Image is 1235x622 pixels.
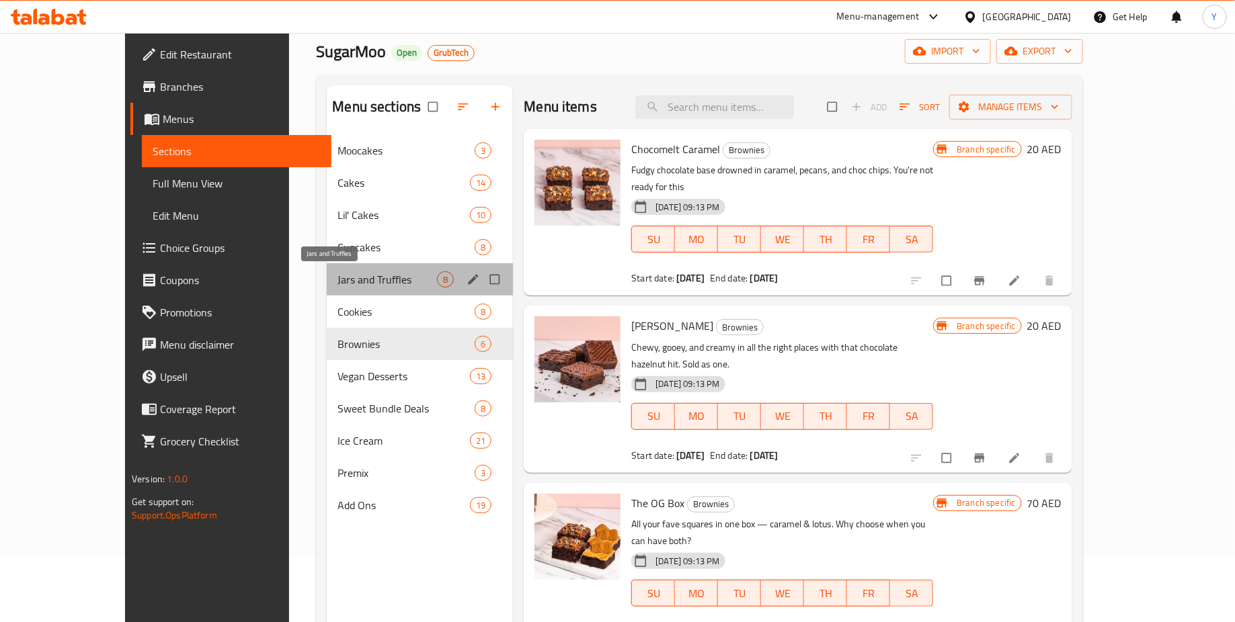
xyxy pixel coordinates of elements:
button: delete [1035,443,1067,473]
span: Vegan Desserts [337,368,470,384]
span: SU [637,230,670,249]
span: Promotions [160,304,321,320]
span: MO [680,406,713,426]
button: TU [718,226,761,253]
span: Branch specific [951,320,1021,332]
div: items [475,304,491,320]
span: SugarMoo [316,36,386,66]
span: Jars and Truffles [337,271,437,287]
span: Coverage Report [160,401,321,417]
div: Cookies8 [327,296,513,328]
span: WE [766,230,799,249]
img: The OG Box [534,494,621,580]
a: Edit Menu [142,199,331,232]
span: Menus [163,111,321,127]
div: items [475,142,491,159]
div: items [475,400,491,416]
span: Brownies [717,320,763,335]
button: MO [675,403,718,430]
div: Add Ons19 [327,489,513,521]
div: items [470,433,491,449]
button: TU [718,403,761,430]
div: Premix3 [327,457,513,489]
span: Open [391,47,422,58]
span: Chocomelt Caramel [631,139,720,159]
span: Choice Groups [160,240,321,256]
span: Sort sections [448,92,481,122]
button: SA [890,580,933,607]
span: WE [766,584,799,603]
h6: 20 AED [1027,316,1062,335]
span: Manage items [960,99,1062,116]
a: Menu disclaimer [130,328,331,361]
div: items [475,336,491,352]
h6: 20 AED [1027,140,1062,159]
div: items [475,239,491,255]
span: 3 [475,144,491,157]
div: items [470,368,491,384]
span: Select to update [934,268,962,294]
button: MO [675,580,718,607]
div: Ice Cream [337,433,470,449]
p: Chewy, gooey, and creamy in all the right places with that chocolate hazelnut hit. Sold as one. [631,339,933,373]
span: TH [809,406,842,426]
div: Open [391,45,422,61]
div: Jars and Truffles8edit [327,263,513,296]
span: Version: [132,470,165,488]
p: Fudgy chocolate base drowned in caramel, pecans, and choc chips. You're not ready for this [631,162,933,195]
button: Manage items [949,95,1072,120]
span: End date: [710,269,748,287]
img: Chocomelt Caramel [534,140,621,226]
span: 19 [471,499,491,512]
button: WE [761,226,804,253]
div: Cookies [337,304,475,320]
button: TH [804,403,847,430]
span: TH [809,584,842,603]
div: [GEOGRAPHIC_DATA] [983,9,1072,24]
div: Lil' Cakes [337,207,470,223]
div: Menu-management [837,9,920,25]
span: Add item [848,97,891,118]
span: Full Menu View [153,175,321,191]
span: Get support on: [132,493,194,510]
a: Sections [142,135,331,167]
button: SU [631,403,675,430]
span: SA [895,406,928,426]
span: Add Ons [337,497,470,513]
span: Premix [337,465,475,481]
span: Branch specific [951,143,1021,156]
div: Moocakes3 [327,134,513,167]
div: items [475,465,491,481]
div: Brownies6 [327,328,513,360]
span: Select to update [934,445,962,471]
span: Upsell [160,369,321,385]
button: MO [675,226,718,253]
span: Start date: [631,269,674,287]
span: TU [723,406,756,426]
span: The OG Box [631,493,684,513]
span: 8 [475,306,491,318]
div: items [470,207,491,223]
p: All your fave squares in one box — caramel & lotus. Why choose when you can have both? [631,516,933,549]
button: edit [465,271,485,288]
span: [DATE] 09:13 PM [650,555,725,568]
div: Vegan Desserts13 [327,360,513,392]
span: 8 [438,273,453,286]
span: 14 [471,177,491,189]
a: Branches [130,71,331,103]
span: Sweet Bundle Deals [337,400,475,416]
span: 1.0.0 [167,470,188,488]
button: Branch-specific-item [965,266,997,296]
span: Moocakes [337,142,475,159]
div: Sweet Bundle Deals8 [327,392,513,425]
button: Sort [896,97,944,118]
span: Brownies [723,142,770,158]
button: FR [847,226,890,253]
a: Full Menu View [142,167,331,199]
span: Brownies [688,496,734,512]
button: TH [804,580,847,607]
span: SA [895,584,928,603]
